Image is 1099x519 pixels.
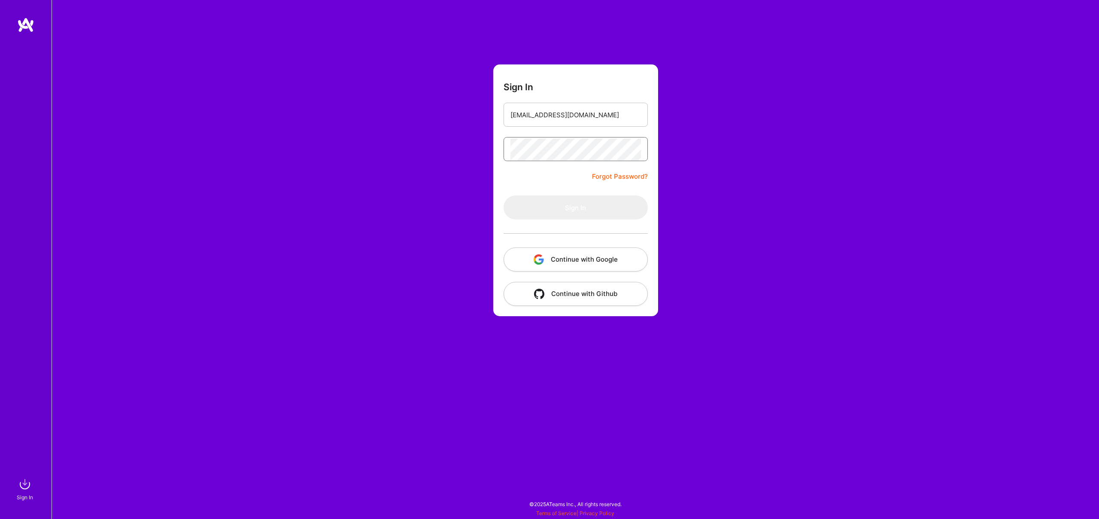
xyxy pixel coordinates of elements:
a: Privacy Policy [580,510,614,516]
button: Continue with Google [504,247,648,272]
h3: Sign In [504,82,533,92]
a: sign inSign In [18,476,33,502]
div: Sign In [17,493,33,502]
img: logo [17,17,34,33]
input: Email... [510,104,641,126]
img: icon [534,254,544,265]
div: © 2025 ATeams Inc., All rights reserved. [52,493,1099,515]
img: sign in [16,476,33,493]
span: | [536,510,614,516]
img: icon [534,289,544,299]
button: Continue with Github [504,282,648,306]
a: Terms of Service [536,510,577,516]
button: Sign In [504,195,648,220]
a: Forgot Password? [592,171,648,182]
